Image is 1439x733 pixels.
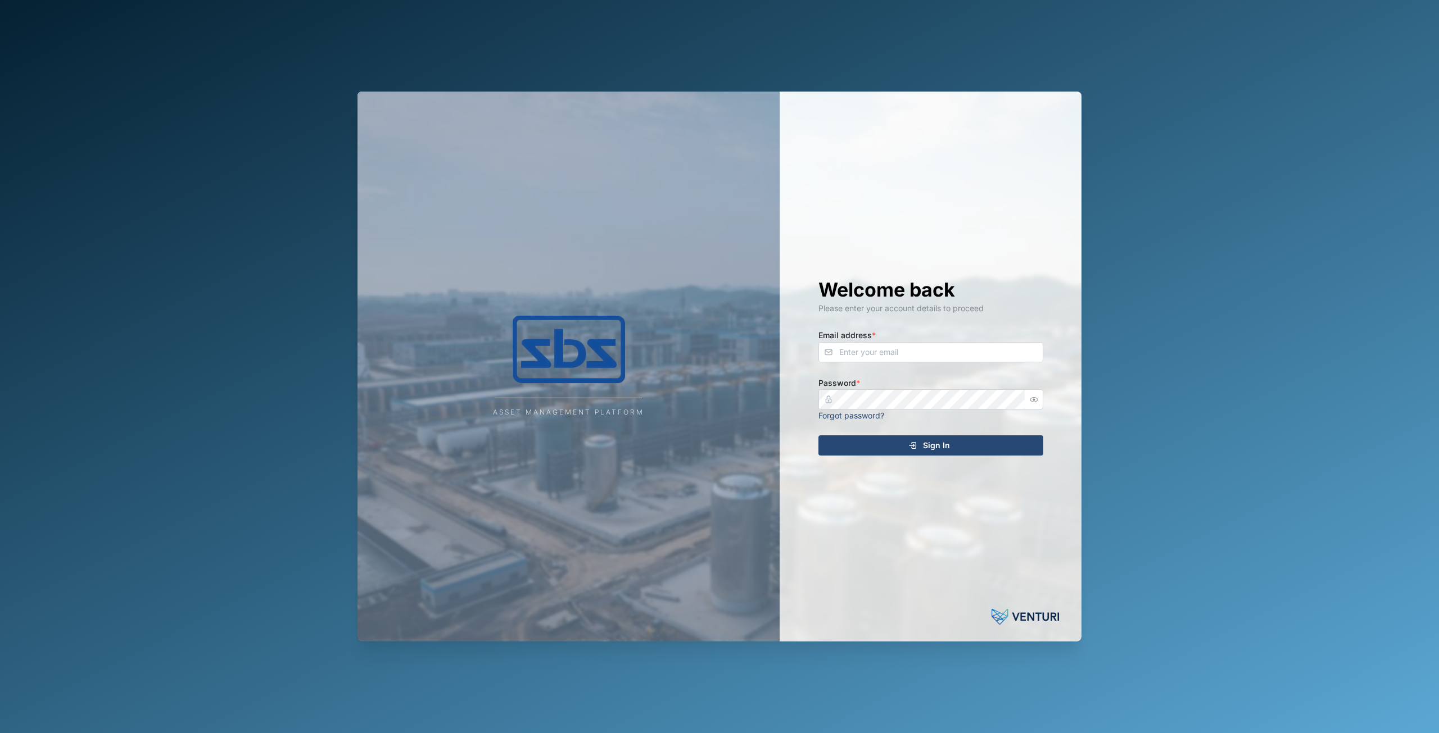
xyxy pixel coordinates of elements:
[992,605,1059,628] img: Powered by: Venturi
[818,302,1043,315] div: Please enter your account details to proceed
[818,329,876,342] label: Email address
[923,436,950,455] span: Sign In
[456,316,681,383] img: Company Logo
[818,435,1043,456] button: Sign In
[818,342,1043,362] input: Enter your email
[818,411,884,420] a: Forgot password?
[818,377,860,389] label: Password
[818,277,1043,302] h1: Welcome back
[493,407,644,418] div: Asset Management Platform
